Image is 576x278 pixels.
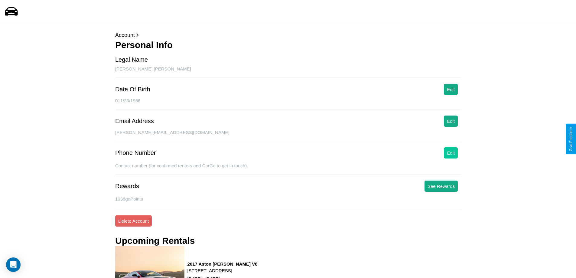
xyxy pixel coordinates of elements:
[187,261,258,267] h3: 2017 Aston [PERSON_NAME] V8
[444,84,458,95] button: Edit
[115,98,461,110] div: 011/23/1956
[115,195,461,203] p: 1036 goPoints
[115,163,461,175] div: Contact number (for confirmed renters and CarGo to get in touch).
[425,181,458,192] button: See Rewards
[569,127,573,151] div: Give Feedback
[115,118,154,125] div: Email Address
[115,149,156,156] div: Phone Number
[115,30,461,40] p: Account
[115,40,461,50] h3: Personal Info
[187,267,258,275] p: [STREET_ADDRESS]
[444,147,458,159] button: Edit
[115,56,148,63] div: Legal Name
[115,215,152,227] button: Delete Account
[115,86,150,93] div: Date Of Birth
[444,116,458,127] button: Edit
[115,236,195,246] h3: Upcoming Rentals
[115,183,139,190] div: Rewards
[115,66,461,78] div: [PERSON_NAME] [PERSON_NAME]
[115,130,461,141] div: [PERSON_NAME][EMAIL_ADDRESS][DOMAIN_NAME]
[6,257,21,272] div: Open Intercom Messenger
